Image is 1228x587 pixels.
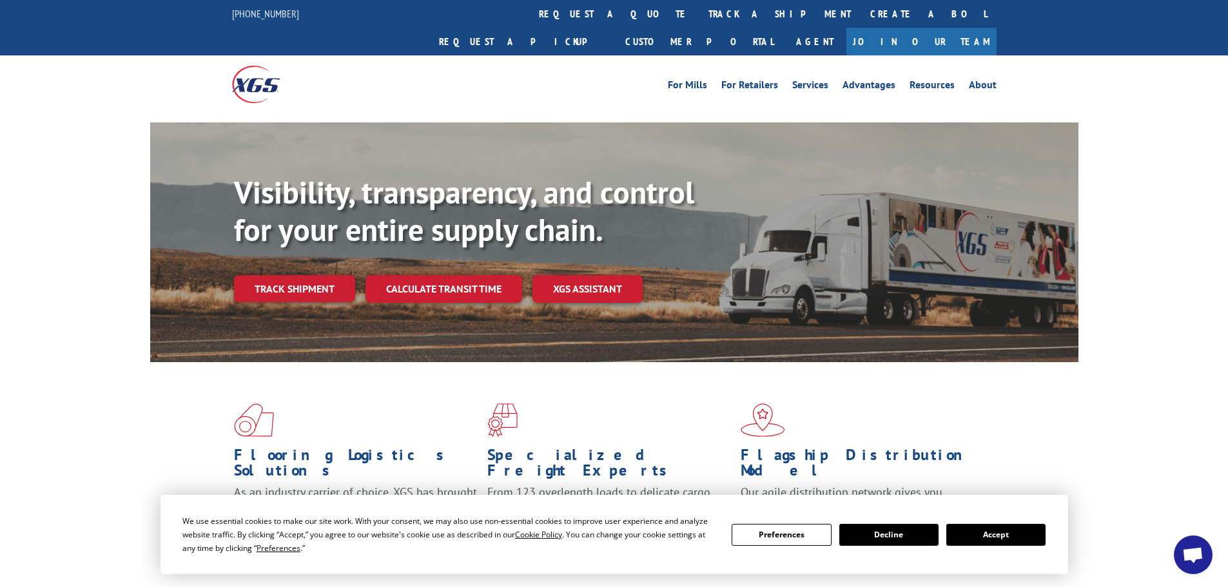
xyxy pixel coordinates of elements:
[234,275,355,302] a: Track shipment
[721,80,778,94] a: For Retailers
[365,275,522,303] a: Calculate transit time
[741,403,785,437] img: xgs-icon-flagship-distribution-model-red
[161,495,1068,574] div: Cookie Consent Prompt
[741,447,984,485] h1: Flagship Distribution Model
[839,524,939,546] button: Decline
[487,447,731,485] h1: Specialized Freight Experts
[429,28,616,55] a: Request a pickup
[783,28,846,55] a: Agent
[846,28,997,55] a: Join Our Team
[792,80,828,94] a: Services
[257,543,300,553] span: Preferences
[234,403,274,437] img: xgs-icon-total-supply-chain-intelligence-red
[732,524,831,546] button: Preferences
[741,485,978,515] span: Our agile distribution network gives you nationwide inventory management on demand.
[668,80,707,94] a: For Mills
[515,529,562,540] span: Cookie Policy
[1174,535,1213,574] div: Open chat
[232,7,299,20] a: [PHONE_NUMBER]
[487,485,731,542] p: From 123 overlength loads to delicate cargo, our experienced staff knows the best way to move you...
[234,172,694,249] b: Visibility, transparency, and control for your entire supply chain.
[234,485,477,530] span: As an industry carrier of choice, XGS has brought innovation and dedication to flooring logistics...
[182,514,716,555] div: We use essential cookies to make our site work. With your consent, we may also use non-essential ...
[910,80,955,94] a: Resources
[969,80,997,94] a: About
[487,403,518,437] img: xgs-icon-focused-on-flooring-red
[532,275,643,303] a: XGS ASSISTANT
[616,28,783,55] a: Customer Portal
[234,447,478,485] h1: Flooring Logistics Solutions
[843,80,895,94] a: Advantages
[946,524,1046,546] button: Accept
